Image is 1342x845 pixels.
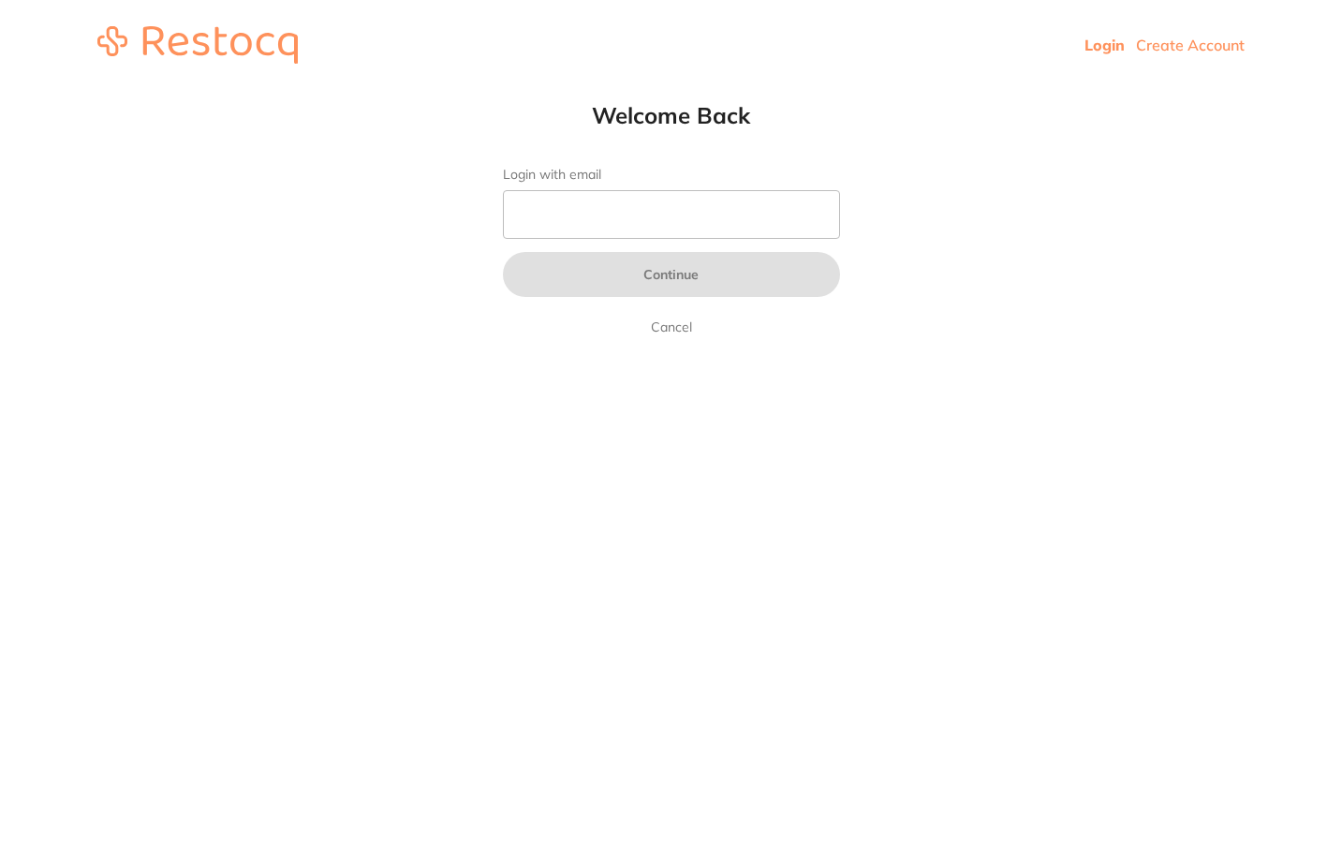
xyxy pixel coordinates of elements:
[97,26,298,64] img: restocq_logo.svg
[1084,36,1125,54] a: Login
[647,316,696,338] a: Cancel
[1136,36,1245,54] a: Create Account
[503,252,840,297] button: Continue
[503,167,840,183] label: Login with email
[465,101,877,129] h1: Welcome Back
